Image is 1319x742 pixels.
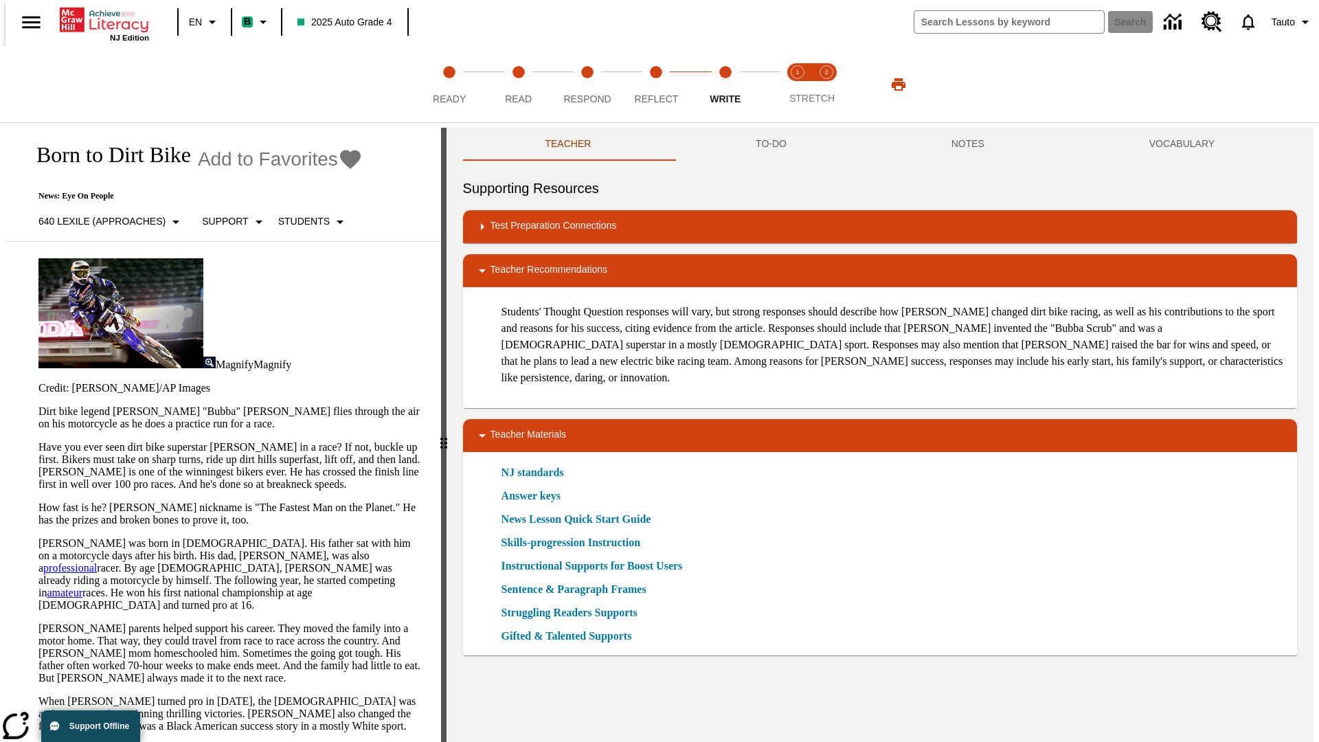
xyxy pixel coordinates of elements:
[463,128,674,161] button: Teacher
[273,210,354,234] button: Select Student
[501,581,646,598] a: Sentence & Paragraph Frames, Will open in new browser window or tab
[5,128,441,735] div: reading
[203,357,216,368] img: Magnify
[1193,3,1230,41] a: Resource Center, Will open in new tab
[824,69,828,76] text: 2
[673,128,869,161] button: TO-DO
[686,47,765,122] button: Write step 5 of 5
[505,93,532,104] span: Read
[38,695,425,732] p: When [PERSON_NAME] turned pro in [DATE], the [DEMOGRAPHIC_DATA] was an instant , winning thrillin...
[43,562,97,574] a: professional
[41,710,140,742] button: Support Offline
[81,708,122,719] a: sensation
[38,214,166,229] p: 640 Lexile (Approaches)
[1155,3,1193,41] a: Data Center
[447,128,1314,742] div: activity
[38,622,425,684] p: [PERSON_NAME] parents helped support his career. They moved the family into a motor home. That wa...
[11,2,52,43] button: Open side menu
[1230,4,1266,40] a: Notifications
[501,464,572,481] a: NJ standards
[297,15,392,30] span: 2025 Auto Grade 4
[38,382,425,394] p: Credit: [PERSON_NAME]/AP Images
[198,147,363,171] button: Add to Favorites - Born to Dirt Bike
[1067,128,1297,161] button: VOCABULARY
[22,142,191,168] h1: Born to Dirt Bike
[501,511,651,528] a: News Lesson Quick Start Guide, Will open in new browser window or tab
[216,359,253,370] span: Magnify
[202,214,248,229] p: Support
[796,69,799,76] text: 1
[478,47,558,122] button: Read step 2 of 5
[189,15,202,30] span: EN
[807,47,846,122] button: Stretch Respond step 2 of 2
[616,47,696,122] button: Reflect step 4 of 5
[253,359,291,370] span: Magnify
[38,502,425,526] p: How fast is he? [PERSON_NAME] nickname is "The Fastest Man on the Planet." He has the prizes and ...
[463,419,1297,452] div: Teacher Materials
[463,177,1297,199] h6: Supporting Resources
[491,427,567,444] p: Teacher Materials
[869,128,1067,161] button: NOTES
[501,535,641,551] a: Skills-progression Instruction, Will open in new browser window or tab
[463,128,1297,161] div: Instructional Panel Tabs
[1266,10,1319,34] button: Profile/Settings
[710,93,741,104] span: Write
[47,587,82,598] a: amateur
[38,537,425,611] p: [PERSON_NAME] was born in [DEMOGRAPHIC_DATA]. His father sat with him on a motorcycle days after ...
[563,93,611,104] span: Respond
[60,5,149,42] div: Home
[635,93,679,104] span: Reflect
[1272,15,1295,30] span: Tauto
[433,93,466,104] span: Ready
[38,258,203,368] img: Motocross racer James Stewart flies through the air on his dirt bike.
[501,628,640,644] a: Gifted & Talented Supports
[491,218,617,235] p: Test Preparation Connections
[463,254,1297,287] div: Teacher Recommendations
[778,47,818,122] button: Stretch Read step 1 of 2
[110,34,149,42] span: NJ Edition
[441,128,447,742] div: Press Enter or Spacebar and then press right and left arrow keys to move the slider
[463,210,1297,243] div: Test Preparation Connections
[789,93,835,104] span: STRETCH
[38,405,425,430] p: Dirt bike legend [PERSON_NAME] "Bubba" [PERSON_NAME] flies through the air on his motorcycle as h...
[38,441,425,491] p: Have you ever seen dirt bike superstar [PERSON_NAME] in a race? If not, buckle up first. Bikers m...
[491,262,607,279] p: Teacher Recommendations
[278,214,330,229] p: Students
[69,721,129,731] span: Support Offline
[501,488,561,504] a: Answer keys, Will open in new browser window or tab
[914,11,1104,33] input: search field
[183,10,227,34] button: Language: EN, Select a language
[198,148,338,170] span: Add to Favorites
[877,72,921,97] button: Print
[22,191,363,201] p: News: Eye On People
[236,10,277,34] button: Boost Class color is mint green. Change class color
[501,558,683,574] a: Instructional Supports for Boost Users, Will open in new browser window or tab
[244,13,251,30] span: B
[501,605,646,621] a: Struggling Readers Supports
[501,304,1286,386] p: Students' Thought Question responses will vary, but strong responses should describe how [PERSON_...
[33,210,190,234] button: Select Lexile, 640 Lexile (Approaches)
[409,47,489,122] button: Ready step 1 of 5
[548,47,627,122] button: Respond step 3 of 5
[196,210,272,234] button: Scaffolds, Support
